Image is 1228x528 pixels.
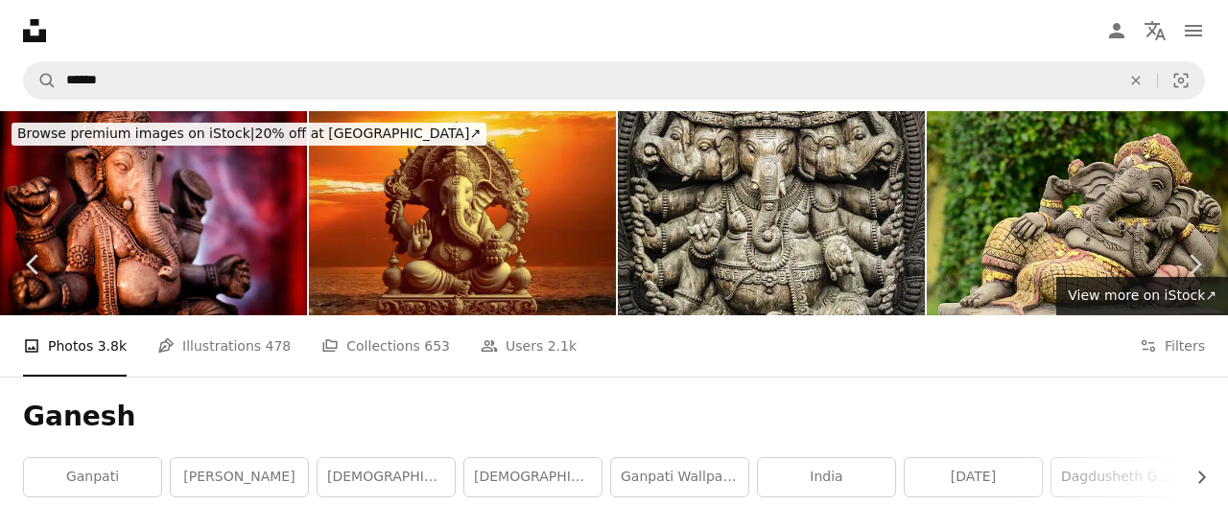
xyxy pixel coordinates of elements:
button: scroll list to the right [1184,458,1205,496]
a: ganpati [24,458,161,496]
img: Lord Ganesh s Divine Presence on Ganesh Chaturthi [309,111,616,315]
a: Illustrations 478 [157,315,291,377]
a: Next [1161,172,1228,356]
a: Collections 653 [321,315,450,377]
span: 653 [424,335,450,356]
span: 20% off at [GEOGRAPHIC_DATA] ↗ [17,126,481,141]
button: Visual search [1158,62,1204,99]
h1: Ganesh [23,400,1205,434]
button: Language [1136,11,1174,50]
a: View more on iStock↗ [1056,277,1228,315]
button: Clear [1115,62,1157,99]
a: dagdusheth ganpati [1051,458,1189,496]
button: Filters [1140,315,1205,377]
a: Home — Unsplash [23,19,46,42]
form: Find visuals sitewide [23,61,1205,100]
a: Log in / Sign up [1098,11,1136,50]
span: 478 [266,335,292,356]
a: Users 2.1k [481,315,577,377]
img: Lord Ganesha [618,111,925,315]
a: [PERSON_NAME] [171,458,308,496]
span: 2.1k [548,335,577,356]
button: Menu [1174,11,1213,50]
a: [DEMOGRAPHIC_DATA] [464,458,602,496]
a: [DEMOGRAPHIC_DATA] [318,458,455,496]
a: ganpati wallpaper [611,458,748,496]
span: View more on iStock ↗ [1068,287,1216,303]
button: Search Unsplash [24,62,57,99]
span: Browse premium images on iStock | [17,126,254,141]
a: india [758,458,895,496]
a: [DATE] [905,458,1042,496]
